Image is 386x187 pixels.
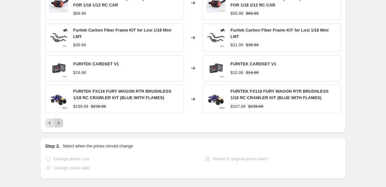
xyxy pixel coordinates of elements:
[73,103,88,110] div: $199.99
[54,165,90,170] span: Change prices later
[73,70,86,76] div: $19.99
[213,156,269,161] span: Revert to original prices later?
[91,103,106,110] strike: $239.99
[246,10,259,17] strike: $69.99
[73,61,119,66] span: FURITEK CARDSET V1
[246,70,259,76] strike: $19.99
[248,103,263,110] strike: $239.99
[231,10,244,17] div: $55.99
[49,89,68,109] img: 1_600x600_crop_center_ac2a5140-4270-4a3b-ba76-02718c97b031_80x.webp
[231,42,244,48] div: $31.99
[206,28,225,47] img: Frame-1a_600x600_crop_center_fb14ec74-60c3-42af-96c0-ca484e98ff95_80x.webp
[54,156,89,161] span: Change prices now
[54,118,63,127] button: Next
[73,28,171,39] span: Furitek Carbon Fiber Frame KIT for Losi 1/18 Mini LMT
[231,61,276,66] span: FURITEK CARDSET V1
[45,143,60,149] h2: Step 3.
[231,28,329,39] span: Furitek Carbon Fiber Frame KIT for Losi 1/18 Mini LMT
[73,10,86,17] div: $69.99
[231,89,329,100] span: FURITEK FX118 FURY WAGON RTR BRUSHLESS 1/18 RC CRAWLER KIT (BLUE WITH FLAMES)
[45,118,63,127] nav: Pagination
[246,42,259,48] strike: $39.99
[45,118,54,127] button: Previous
[231,70,244,76] div: $15.99
[231,103,246,110] div: $167.99
[73,89,171,100] span: FURITEK FX118 FURY WAGON RTR BRUSHLESS 1/18 RC CRAWLER KIT (BLUE WITH FLAMES)
[73,42,86,48] div: $39.99
[49,28,68,47] img: Frame-1a_600x600_crop_center_fb14ec74-60c3-42af-96c0-ca484e98ff95_80x.webp
[62,143,133,149] p: Select when the prices should change
[206,89,225,109] img: 1_600x600_crop_center_ac2a5140-4270-4a3b-ba76-02718c97b031_80x.webp
[206,59,225,78] img: 3c_b30520b4-3516-45cc-bf10-8d2e1441471a_80x.webp
[49,59,68,78] img: 3c_b30520b4-3516-45cc-bf10-8d2e1441471a_80x.webp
